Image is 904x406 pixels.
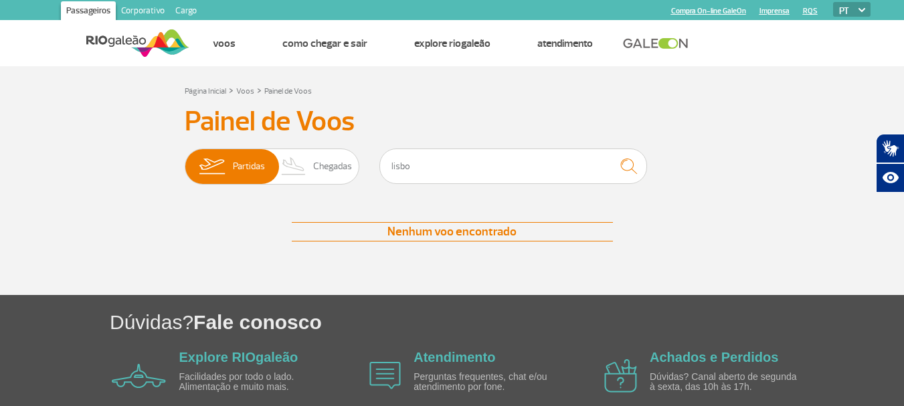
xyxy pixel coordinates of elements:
div: Plugin de acessibilidade da Hand Talk. [876,134,904,193]
button: Abrir tradutor de língua de sinais. [876,134,904,163]
img: airplane icon [369,362,401,389]
a: Achados e Perdidos [650,350,778,365]
h3: Painel de Voos [185,105,720,138]
a: Voos [236,86,254,96]
a: Explore RIOgaleão [179,350,298,365]
a: Cargo [170,1,202,23]
span: Chegadas [313,149,352,184]
span: Partidas [233,149,265,184]
a: Imprensa [759,7,790,15]
a: Como chegar e sair [282,37,367,50]
input: Voo, cidade ou cia aérea [379,148,647,184]
a: Atendimento [414,350,495,365]
a: > [229,82,234,98]
a: Voos [213,37,236,50]
a: Atendimento [537,37,593,50]
a: Passageiros [61,1,116,23]
a: Corporativo [116,1,170,23]
img: slider-embarque [191,149,233,184]
a: > [257,82,262,98]
img: airplane icon [604,359,637,393]
h1: Dúvidas? [110,308,904,336]
a: Explore RIOgaleão [414,37,490,50]
img: airplane icon [112,364,166,388]
img: slider-desembarque [274,149,314,184]
a: Painel de Voos [264,86,312,96]
button: Abrir recursos assistivos. [876,163,904,193]
div: Nenhum voo encontrado [292,222,613,241]
p: Perguntas frequentes, chat e/ou atendimento por fone. [414,372,567,393]
span: Fale conosco [193,311,322,333]
a: Compra On-line GaleOn [671,7,746,15]
p: Dúvidas? Canal aberto de segunda à sexta, das 10h às 17h. [650,372,804,393]
a: RQS [803,7,818,15]
a: Página Inicial [185,86,226,96]
p: Facilidades por todo o lado. Alimentação e muito mais. [179,372,333,393]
